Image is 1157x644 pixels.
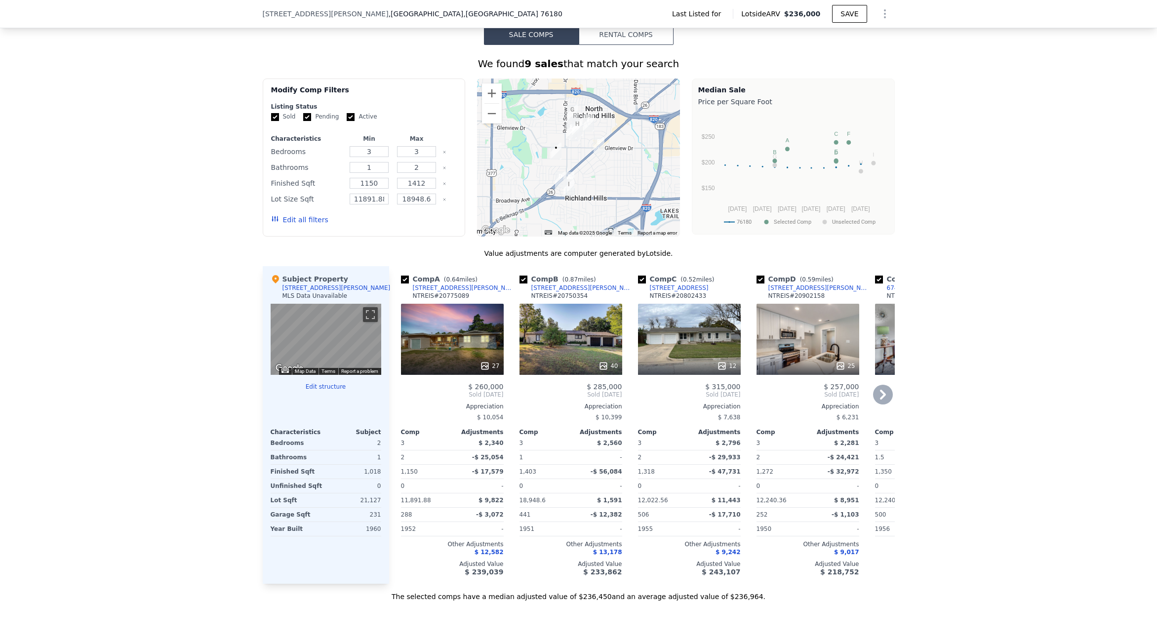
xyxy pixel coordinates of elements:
label: Pending [303,113,339,121]
button: Clear [442,166,446,170]
div: 1955 [638,522,687,536]
span: ( miles) [677,276,718,283]
div: 1956 [875,522,924,536]
div: - [691,479,741,493]
span: -$ 32,972 [828,468,859,475]
div: 6721 Reeves St [563,172,574,189]
span: $ 1,591 [597,497,622,504]
span: 3 [519,440,523,446]
div: - [573,479,622,493]
div: Value adjustments are computer generated by Lotside . [263,248,895,258]
span: ( miles) [559,276,600,283]
span: $ 233,862 [583,568,622,576]
div: 1 [519,450,569,464]
div: 21,127 [328,493,381,507]
span: Sold [DATE] [638,391,741,399]
button: Clear [442,150,446,154]
span: $ 218,752 [820,568,859,576]
span: $ 257,000 [824,383,859,391]
span: $ 315,000 [705,383,740,391]
span: Map data ©2025 Google [558,230,612,236]
span: Last Listed for [672,9,725,19]
span: 506 [638,511,649,518]
label: Sold [271,113,296,121]
div: Price per Square Foot [698,95,888,109]
span: 0 [519,483,523,489]
span: 1,150 [401,468,418,475]
div: NTREIS # 20750354 [531,292,588,300]
span: -$ 12,382 [591,511,622,518]
div: 0 [328,479,381,493]
text: $200 [701,159,715,166]
a: Open this area in Google Maps (opens a new window) [479,224,512,237]
span: -$ 29,933 [709,454,741,461]
div: Finished Sqft [271,465,324,479]
div: Bathrooms [271,161,344,174]
div: Comp A [401,274,481,284]
text: [DATE] [728,205,747,212]
div: Comp [757,428,808,436]
div: Modify Comp Filters [271,85,457,103]
span: $ 12,582 [475,549,504,556]
div: Street View [271,304,381,375]
div: Finished Sqft [271,176,344,190]
text: B [773,149,776,155]
span: $ 2,560 [597,440,622,446]
div: [STREET_ADDRESS] [650,284,709,292]
text: Selected Comp [774,219,811,226]
span: $ 11,443 [712,497,741,504]
span: Sold [DATE] [401,391,504,399]
div: NTREIS # 20802433 [650,292,707,300]
input: Sold [271,113,279,121]
text: E [834,149,838,155]
div: - [454,479,504,493]
a: [STREET_ADDRESS] [638,284,709,292]
span: $ 243,107 [702,568,740,576]
div: Min [347,135,391,143]
div: Subject [326,428,381,436]
button: Map Data [295,368,316,375]
div: Bedrooms [271,436,324,450]
div: Appreciation [519,402,622,410]
div: [STREET_ADDRESS][PERSON_NAME] [531,284,634,292]
span: -$ 47,731 [709,468,741,475]
div: Comp [401,428,452,436]
div: - [454,522,504,536]
div: Comp D [757,274,838,284]
div: The selected comps have a median adjusted value of $236,450 and an average adjusted value of $236... [263,584,895,602]
div: Subject Property [271,274,348,284]
span: $ 10,399 [596,414,622,421]
span: 252 [757,511,768,518]
div: 1952 [401,522,450,536]
div: 4318 Steven St [572,119,583,136]
div: 1960 [328,522,381,536]
button: SAVE [832,5,867,23]
span: $ 7,638 [718,414,741,421]
div: Adjustments [571,428,622,436]
div: 2 [401,450,450,464]
div: Comp E [875,274,955,284]
div: MLS Data Unavailable [282,292,348,300]
button: Toggle fullscreen view [363,307,378,322]
button: Clear [442,198,446,201]
span: 11,891.88 [401,497,431,504]
div: Lot Size Sqft [271,192,344,206]
div: Appreciation [757,402,859,410]
span: 0 [875,483,879,489]
span: 500 [875,511,886,518]
div: Listing Status [271,103,457,111]
div: Other Adjustments [519,540,622,548]
div: 7021 Briley Dr [583,115,594,131]
a: Terms [618,230,632,236]
span: -$ 17,710 [709,511,741,518]
div: Unfinished Sqft [271,479,324,493]
input: Pending [303,113,311,121]
div: Comp [519,428,571,436]
div: 6537 Harmonson Rd [551,143,561,160]
a: [STREET_ADDRESS][PERSON_NAME] [519,284,634,292]
text: [DATE] [851,205,870,212]
div: 6746 Mike Dr [566,122,577,139]
span: -$ 24,421 [828,454,859,461]
span: $ 260,000 [468,383,503,391]
button: Zoom out [482,104,502,123]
